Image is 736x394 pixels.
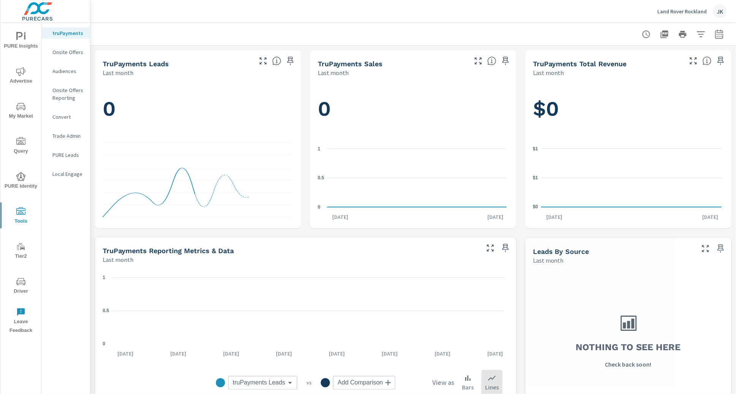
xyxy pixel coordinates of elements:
[3,172,39,191] span: PURE Identity
[500,55,512,67] span: Save this to your personalized report
[318,96,509,122] h1: 0
[42,111,90,123] div: Convert
[533,256,564,265] p: Last month
[333,376,395,390] div: Add Comparison
[715,55,727,67] span: Save this to your personalized report
[103,60,169,68] h5: truPayments Leads
[103,255,133,265] p: Last month
[432,379,454,387] h6: View as
[713,5,727,18] div: JK
[533,247,589,255] h5: Leads By Source
[693,27,709,42] button: Apply Filters
[103,275,105,281] text: 1
[429,350,456,358] p: [DATE]
[112,350,139,358] p: [DATE]
[233,379,285,387] span: truPayments Leads
[52,48,84,56] p: Onsite Offers
[218,350,244,358] p: [DATE]
[657,27,672,42] button: "Export Report to PDF"
[52,132,84,140] p: Trade Admin
[376,350,403,358] p: [DATE]
[42,168,90,180] div: Local Engage
[715,242,727,255] span: Save this to your personalized report
[533,96,724,122] h1: $0
[462,383,474,392] p: Bars
[533,146,538,151] text: $1
[297,380,321,386] p: vs
[257,55,269,67] button: Make Fullscreen
[3,137,39,156] span: Query
[318,146,320,152] text: 1
[500,242,512,254] span: Save this to your personalized report
[576,341,681,354] h3: Nothing to see here
[541,213,568,221] p: [DATE]
[3,102,39,121] span: My Market
[42,149,90,161] div: PURE Leads
[318,175,324,180] text: 0.5
[3,277,39,296] span: Driver
[42,85,90,104] div: Onsite Offers Reporting
[675,27,690,42] button: Print Report
[327,213,354,221] p: [DATE]
[52,29,84,37] p: truPayments
[3,207,39,226] span: Tools
[482,350,509,358] p: [DATE]
[324,350,350,358] p: [DATE]
[318,204,320,210] text: 0
[318,68,349,77] p: Last month
[52,170,84,178] p: Local Engage
[338,379,383,387] span: Add Comparison
[703,56,712,65] span: Total revenue from sales matched to a truPayments lead. [Source: This data is sourced from the de...
[228,376,297,390] div: truPayments Leads
[3,308,39,335] span: Leave Feedback
[103,247,234,255] h5: truPayments Reporting Metrics & Data
[271,350,297,358] p: [DATE]
[533,60,627,68] h5: truPayments Total Revenue
[42,46,90,58] div: Onsite Offers
[687,55,700,67] button: Make Fullscreen
[3,32,39,51] span: PURE Insights
[697,213,724,221] p: [DATE]
[52,86,84,102] p: Onsite Offers Reporting
[658,8,707,15] p: Land Rover Rockland
[484,242,496,254] button: Make Fullscreen
[42,130,90,142] div: Trade Admin
[52,113,84,121] p: Convert
[103,308,109,314] text: 0.5
[103,341,105,347] text: 0
[284,55,297,67] span: Save this to your personalized report
[712,27,727,42] button: Select Date Range
[533,175,538,180] text: $1
[533,204,538,209] text: $0
[487,56,496,65] span: Number of sales matched to a truPayments lead. [Source: This data is sourced from the dealer's DM...
[103,68,133,77] p: Last month
[42,27,90,39] div: truPayments
[472,55,484,67] button: Make Fullscreen
[605,360,652,369] p: Check back soon!
[700,242,712,255] button: Make Fullscreen
[485,383,499,392] p: Lines
[42,65,90,77] div: Audiences
[52,151,84,159] p: PURE Leads
[103,96,293,122] h1: 0
[3,242,39,261] span: Tier2
[3,67,39,86] span: Advertise
[52,67,84,75] p: Audiences
[482,213,509,221] p: [DATE]
[533,68,564,77] p: Last month
[165,350,192,358] p: [DATE]
[272,56,281,65] span: The number of truPayments leads.
[0,23,41,338] div: nav menu
[318,60,382,68] h5: truPayments Sales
